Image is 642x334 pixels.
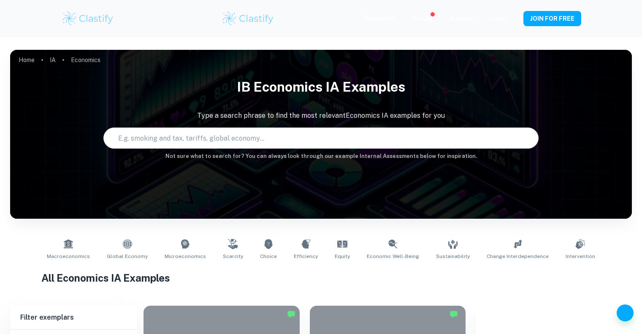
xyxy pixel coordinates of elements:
input: E.g. smoking and tax, tariffs, global economy... [104,126,522,150]
span: Intervention [566,253,595,260]
a: Login [490,15,507,22]
h6: Filter exemplars [10,306,137,329]
p: Economics [71,55,100,65]
span: Macroeconomics [47,253,90,260]
span: Change Interdependence [487,253,549,260]
button: Search [526,135,532,141]
span: Equity [335,253,350,260]
a: Schools [450,15,473,22]
h1: IB Economics IA examples [10,73,632,100]
button: Help and Feedback [617,304,634,321]
button: JOIN FOR FREE [523,11,581,26]
img: Clastify logo [221,10,275,27]
img: Marked [450,310,458,318]
span: Sustainability [436,253,470,260]
span: Global Economy [107,253,148,260]
a: IA [50,54,56,66]
p: Type a search phrase to find the most relevant Economics IA examples for you [10,111,632,121]
p: Exemplars [365,14,395,23]
img: Marked [287,310,295,318]
img: Clastify logo [61,10,115,27]
h6: Not sure what to search for? You can always look through our example Internal Assessments below f... [10,152,632,160]
span: Choice [260,253,277,260]
a: Home [19,54,35,66]
h1: All Economics IA Examples [41,270,601,285]
span: Scarcity [223,253,243,260]
span: Economic Well-Being [367,253,419,260]
span: Efficiency [294,253,318,260]
p: Review [412,14,433,24]
span: Microeconomics [165,253,206,260]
